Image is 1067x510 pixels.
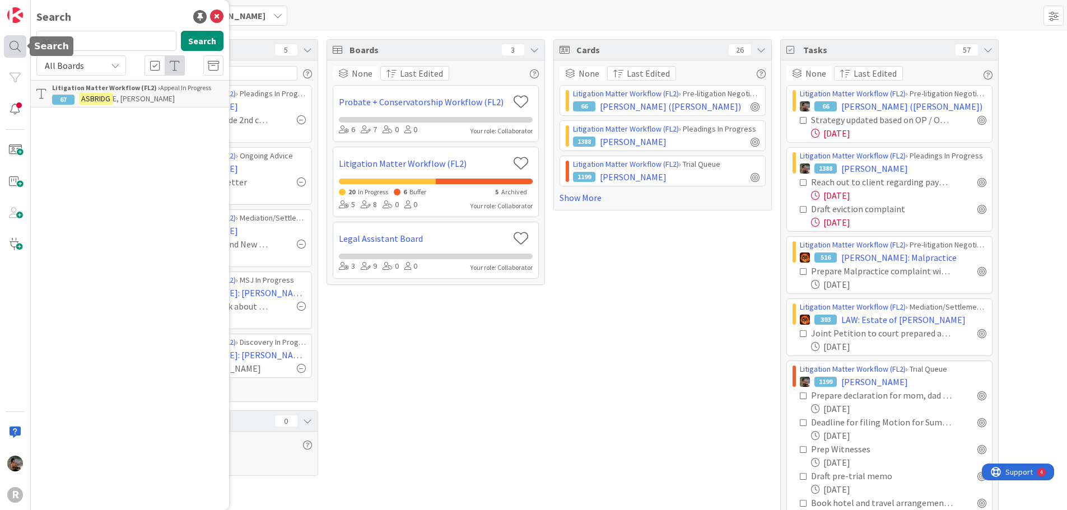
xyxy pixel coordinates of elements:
div: Prepare Malpractice complaint with shell from paralegal. [811,264,953,278]
img: TR [800,315,810,325]
div: 0 [404,124,417,136]
div: 6 [339,124,355,136]
div: [DATE] [811,429,986,442]
a: Probate + Conservatorship Workflow (FL2) [339,95,509,109]
a: Show More [560,191,766,204]
span: [PERSON_NAME] [600,135,667,148]
div: 8 [361,199,377,211]
div: [DATE] [811,483,986,496]
div: 5 [339,199,355,211]
div: 0 [275,415,297,427]
div: 0 [383,199,399,211]
div: Draft eviction complaint [811,202,936,216]
div: › Trial Queue [800,363,986,375]
div: Prep Witnesses [811,442,919,456]
div: 1199 [814,377,837,387]
span: Last Edited [854,67,897,80]
a: Litigation Matter Workflow (FL2) [800,240,906,250]
span: All Boards [45,60,84,71]
img: MW [800,377,810,387]
button: Last Edited [607,66,676,81]
a: Litigation Matter Workflow (FL2) [573,124,679,134]
div: 0 [383,124,399,136]
a: Litigation Matter Workflow (FL2) [800,151,906,161]
button: Last Edited [834,66,903,81]
div: › Pre-litigation Negotiation [800,88,986,100]
span: Archived [501,188,527,196]
mark: ASBRIDG [79,93,113,105]
div: 9 [361,260,377,273]
span: [PERSON_NAME] [198,9,265,22]
div: [DATE] [811,340,986,353]
span: [PERSON_NAME]: [PERSON_NAME] [171,348,306,362]
div: Reach out to client regarding payment [811,175,953,189]
div: [DATE] [811,278,986,291]
span: Buffer [409,188,426,196]
input: Search for title... [36,31,176,51]
span: Last Edited [400,67,443,80]
div: › Pre-litigation Negotiation [573,88,760,100]
div: › Pre-litigation Negotiation [800,239,986,251]
img: MW [7,456,23,471]
span: [PERSON_NAME] ([PERSON_NAME]) [841,100,982,113]
span: None [579,67,599,80]
div: › Trial Queue [573,158,760,170]
div: Your role: Collaborator [470,126,533,136]
div: 67 [52,95,74,105]
div: Strategy updated based on OP / OC Response + Checklist Items Created as needed [811,113,953,127]
div: 3 [339,260,355,273]
button: Last Edited [380,66,449,81]
div: Prepare declaration for mom, dad and son [811,389,953,402]
a: Litigation Matter Workflow (FL2) [339,157,509,170]
span: None [352,67,372,80]
div: [DATE] [811,189,986,202]
div: 0 [404,260,417,273]
h5: Search [34,41,69,52]
a: Litigation Matter Workflow (FL2) [573,88,679,99]
div: Book hotel and travel arrangements for trial [811,496,953,509]
div: Appeal In Progress [52,83,223,93]
div: R [7,487,23,503]
div: 66 [814,101,837,111]
span: Last Edited [627,67,670,80]
span: [PERSON_NAME] [600,170,667,184]
button: Search [181,31,223,51]
div: 26 [729,44,751,55]
span: None [805,67,826,80]
img: MW [800,163,810,174]
span: 6 [403,188,407,196]
div: › Mediation/Settlement in Progress [800,301,986,313]
div: 66 [573,101,595,111]
a: Litigation Matter Workflow (FL2) ›Appeal In Progress67ASBRIDGE, [PERSON_NAME] [31,80,229,107]
div: Your role: Collaborator [470,201,533,211]
div: 516 [814,252,837,263]
a: Litigation Matter Workflow (FL2) [573,159,679,169]
div: [DATE] [811,456,986,469]
span: Support [24,2,51,15]
div: Draft pre-trial memo [811,469,930,483]
span: [PERSON_NAME] [841,375,908,389]
span: 5 [495,188,498,196]
div: [DATE] [811,216,986,229]
div: 1388 [814,163,837,174]
a: Litigation Matter Workflow (FL2) [800,302,906,312]
span: [PERSON_NAME] [841,162,908,175]
div: Your role: Collaborator [470,263,533,273]
div: 0 [383,260,399,273]
div: 3 [502,44,524,55]
div: 7 [361,124,377,136]
b: Litigation Matter Workflow (FL2) › [52,83,160,92]
a: Litigation Matter Workflow (FL2) [800,88,906,99]
span: E, [PERSON_NAME] [113,93,175,104]
span: [PERSON_NAME]: [PERSON_NAME] Abuse Claim [171,286,306,300]
div: [DATE] [811,402,986,415]
span: LAW: Estate of [PERSON_NAME] [841,313,966,326]
div: 393 [814,315,837,325]
div: › Pleadings In Progress [573,123,760,135]
span: Boards [350,43,496,57]
div: Deadline for filing Motion for Summary Judgment: [DATE] [811,415,953,429]
img: MW [800,101,810,111]
span: [PERSON_NAME] ([PERSON_NAME]) [600,100,741,113]
span: Cards [576,43,723,57]
div: Joint Petition to court prepared after fiduciary identified [811,326,953,340]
